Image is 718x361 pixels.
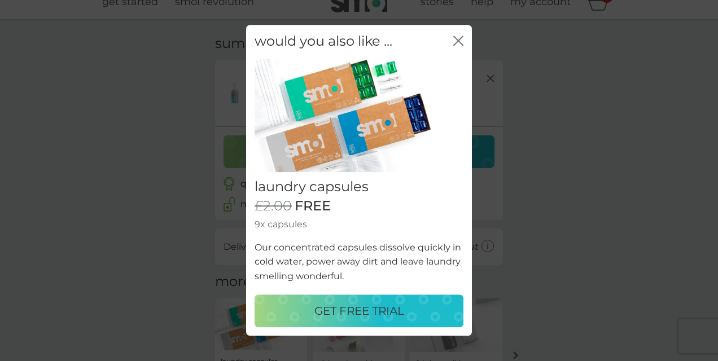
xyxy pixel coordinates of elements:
[255,217,463,232] p: 9x capsules
[255,179,463,196] h2: laundry capsules
[255,295,463,328] button: GET FREE TRIAL
[255,33,392,50] h2: would you also like ...
[453,36,463,47] button: close
[255,240,463,284] p: Our concentrated capsules dissolve quickly in cold water, power away dirt and leave laundry smell...
[255,199,292,215] span: £2.00
[314,302,404,320] p: GET FREE TRIAL
[295,199,331,215] span: FREE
